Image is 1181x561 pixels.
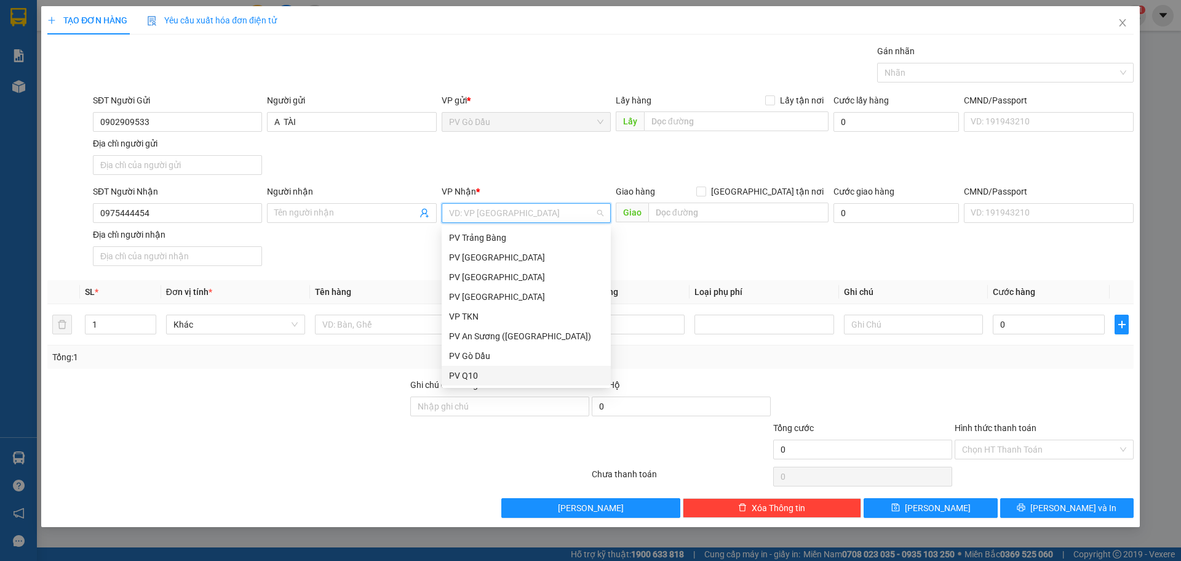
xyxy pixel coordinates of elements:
label: Cước lấy hàng [833,95,889,105]
div: PV [GEOGRAPHIC_DATA] [449,290,603,304]
div: PV Trảng Bàng [449,231,603,244]
div: Địa chỉ người nhận [93,228,262,241]
div: PV An Sương (Hàng Hóa) [442,326,611,346]
span: printer [1017,503,1025,513]
span: Yêu cầu xuất hóa đơn điện tử [147,15,277,25]
label: Ghi chú đơn hàng [410,380,478,390]
button: delete [52,315,72,334]
div: VP TKN [449,310,603,323]
div: PV Gò Dầu [442,346,611,366]
input: Dọc đường [648,203,829,222]
span: Khác [173,315,298,334]
input: Cước lấy hàng [833,112,959,132]
div: PV Q10 [449,369,603,382]
span: [PERSON_NAME] [905,501,971,515]
input: VD: Bàn, Ghế [315,315,454,334]
input: Địa chỉ của người gửi [93,155,262,175]
span: Thu Hộ [592,380,620,390]
div: VP gửi [442,94,611,107]
input: Cước giao hàng [833,203,959,223]
span: Đơn vị tính [166,287,212,297]
span: user-add [420,208,429,218]
span: Tên hàng [315,287,351,297]
div: PV [GEOGRAPHIC_DATA] [449,251,603,264]
div: Địa chỉ người gửi [93,137,262,150]
span: Xóa Thông tin [752,501,805,515]
span: TẠO ĐƠN HÀNG [47,15,127,25]
span: PV Gò Dầu [449,113,603,131]
span: Lấy hàng [616,95,651,105]
button: Close [1105,6,1140,41]
span: Lấy tận nơi [775,94,829,107]
span: Giao hàng [616,187,655,196]
span: Lấy [616,111,644,131]
div: PV Hòa Thành [442,248,611,267]
div: PV Gò Dầu [449,349,603,363]
input: Dọc đường [644,111,829,131]
div: Người gửi [267,94,436,107]
div: PV Tây Ninh [442,287,611,307]
img: icon [147,16,157,26]
div: PV Trảng Bàng [442,228,611,248]
span: [PERSON_NAME] [558,501,624,515]
label: Cước giao hàng [833,187,894,196]
div: PV Phước Đông [442,267,611,287]
input: Ghi Chú [844,315,983,334]
input: Địa chỉ của người nhận [93,246,262,266]
label: Gán nhãn [877,46,915,56]
span: close [1118,18,1127,28]
th: Loại phụ phí [690,280,838,304]
div: Tổng: 1 [52,350,456,364]
div: SĐT Người Nhận [93,185,262,198]
span: plus [1115,320,1127,329]
div: PV [GEOGRAPHIC_DATA] [449,270,603,284]
div: PV Q10 [442,366,611,385]
div: PV An Sương ([GEOGRAPHIC_DATA]) [449,329,603,343]
span: [GEOGRAPHIC_DATA] tận nơi [706,185,829,198]
th: Ghi chú [839,280,988,304]
input: 0 [573,315,685,334]
button: [PERSON_NAME] [501,498,680,518]
span: [PERSON_NAME] và In [1030,501,1116,515]
span: plus [47,16,56,25]
button: plus [1115,315,1128,334]
span: Tổng cước [773,423,814,433]
div: SĐT Người Gửi [93,94,262,107]
span: VP Nhận [442,187,476,196]
button: save[PERSON_NAME] [864,498,997,518]
input: Ghi chú đơn hàng [410,397,589,416]
span: Cước hàng [993,287,1035,297]
span: SL [85,287,95,297]
div: Người nhận [267,185,436,198]
button: deleteXóa Thông tin [683,498,862,518]
span: save [891,503,900,513]
label: Hình thức thanh toán [955,423,1036,433]
button: printer[PERSON_NAME] và In [1000,498,1134,518]
div: CMND/Passport [964,185,1133,198]
div: CMND/Passport [964,94,1133,107]
span: delete [738,503,747,513]
span: Giao [616,203,648,222]
div: VP TKN [442,307,611,326]
div: Chưa thanh toán [590,467,772,489]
